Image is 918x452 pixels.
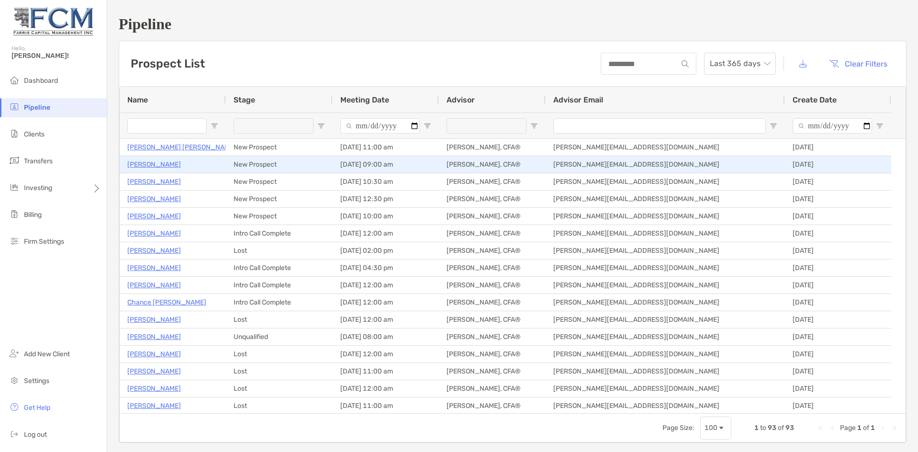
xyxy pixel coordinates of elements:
div: [PERSON_NAME][EMAIL_ADDRESS][DOMAIN_NAME] [546,139,785,156]
div: [DATE] 11:00 am [333,397,439,414]
div: [DATE] 10:00 am [333,208,439,225]
button: Open Filter Menu [424,122,431,130]
div: [DATE] [785,156,891,173]
a: [PERSON_NAME] [127,245,181,257]
span: 93 [785,424,794,432]
div: [DATE] [785,260,891,276]
img: settings icon [9,374,20,386]
img: firm-settings icon [9,235,20,247]
div: [PERSON_NAME], CFA® [439,191,546,207]
div: New Prospect [226,208,333,225]
div: [DATE] [785,191,891,207]
div: [DATE] [785,294,891,311]
button: Clear Filters [822,53,895,74]
a: [PERSON_NAME] [127,158,181,170]
div: Last Page [890,424,898,432]
div: [PERSON_NAME][EMAIL_ADDRESS][DOMAIN_NAME] [546,277,785,294]
div: Intro Call Complete [226,294,333,311]
h1: Pipeline [119,15,907,33]
span: Advisor [447,95,475,104]
img: transfers icon [9,155,20,166]
div: Intro Call Complete [226,277,333,294]
span: of [863,424,869,432]
div: Previous Page [828,424,836,432]
span: 1 [754,424,759,432]
a: Chance [PERSON_NAME] [127,296,206,308]
span: of [778,424,784,432]
a: [PERSON_NAME] [127,400,181,412]
span: Investing [24,184,52,192]
div: [DATE] 12:00 am [333,277,439,294]
span: Firm Settings [24,237,64,246]
img: pipeline icon [9,101,20,113]
div: [PERSON_NAME], CFA® [439,346,546,362]
a: [PERSON_NAME] [127,365,181,377]
div: [DATE] [785,208,891,225]
div: [DATE] 04:30 pm [333,260,439,276]
img: Zoe Logo [11,4,95,38]
span: 93 [768,424,776,432]
div: [DATE] 08:00 am [333,328,439,345]
div: [PERSON_NAME], CFA® [439,363,546,380]
div: [DATE] [785,277,891,294]
span: Billing [24,211,42,219]
div: [DATE] [785,225,891,242]
div: Lost [226,311,333,328]
span: Add New Client [24,350,70,358]
h3: Prospect List [131,57,205,70]
span: Create Date [793,95,837,104]
button: Open Filter Menu [211,122,218,130]
img: logout icon [9,428,20,440]
div: [DATE] [785,173,891,190]
div: Page Size [700,417,731,440]
div: Next Page [879,424,886,432]
div: [DATE] [785,363,891,380]
div: [PERSON_NAME], CFA® [439,156,546,173]
p: [PERSON_NAME] [127,348,181,360]
div: New Prospect [226,173,333,190]
a: [PERSON_NAME] [127,262,181,274]
a: [PERSON_NAME] [127,279,181,291]
img: billing icon [9,208,20,220]
div: [PERSON_NAME], CFA® [439,294,546,311]
a: [PERSON_NAME] [127,314,181,326]
div: [PERSON_NAME], CFA® [439,208,546,225]
div: [PERSON_NAME][EMAIL_ADDRESS][DOMAIN_NAME] [546,380,785,397]
div: [PERSON_NAME][EMAIL_ADDRESS][DOMAIN_NAME] [546,156,785,173]
input: Advisor Email Filter Input [553,118,766,134]
img: dashboard icon [9,74,20,86]
a: [PERSON_NAME] [PERSON_NAME] [127,141,236,153]
div: [PERSON_NAME][EMAIL_ADDRESS][DOMAIN_NAME] [546,260,785,276]
a: [PERSON_NAME] [127,227,181,239]
div: [DATE] [785,328,891,345]
div: [DATE] 09:00 am [333,156,439,173]
div: [DATE] 11:00 am [333,139,439,156]
span: Settings [24,377,49,385]
div: [PERSON_NAME][EMAIL_ADDRESS][DOMAIN_NAME] [546,397,785,414]
div: [DATE] 12:00 am [333,311,439,328]
a: [PERSON_NAME] [127,383,181,395]
div: 100 [705,424,717,432]
div: Lost [226,242,333,259]
div: [DATE] 12:00 am [333,346,439,362]
div: [DATE] [785,346,891,362]
a: [PERSON_NAME] [127,193,181,205]
span: Transfers [24,157,53,165]
div: First Page [817,424,825,432]
div: [PERSON_NAME][EMAIL_ADDRESS][DOMAIN_NAME] [546,363,785,380]
button: Open Filter Menu [876,122,884,130]
p: [PERSON_NAME] [127,176,181,188]
div: [DATE] 11:00 am [333,363,439,380]
div: New Prospect [226,191,333,207]
div: Lost [226,363,333,380]
div: [DATE] 12:00 am [333,380,439,397]
img: clients icon [9,128,20,139]
div: [PERSON_NAME][EMAIL_ADDRESS][DOMAIN_NAME] [546,173,785,190]
div: [PERSON_NAME][EMAIL_ADDRESS][DOMAIN_NAME] [546,225,785,242]
input: Create Date Filter Input [793,118,872,134]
